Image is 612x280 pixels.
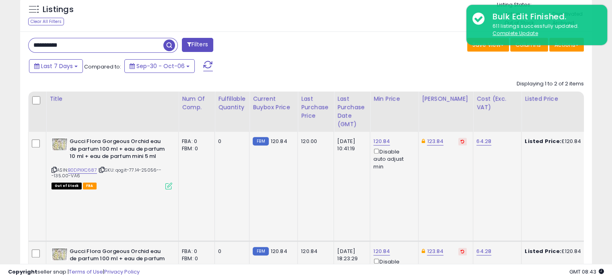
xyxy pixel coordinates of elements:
b: Listed Price: [525,247,561,255]
a: 64.28 [476,137,491,145]
i: This overrides the store level Dynamic Max Price for this listing [422,249,425,254]
div: £120.84 [525,138,591,145]
a: B0DPXXC687 [68,167,97,174]
i: Revert to store-level Dynamic Max Price [461,249,464,253]
a: 120.84 [373,137,390,145]
div: Listed Price [525,95,594,103]
div: FBA: 0 [182,138,208,145]
div: Fulfillable Quantity [218,95,246,112]
div: [PERSON_NAME] [422,95,470,103]
span: 2025-10-14 08:43 GMT [569,268,604,276]
div: 120.00 [301,138,328,145]
div: Last Purchase Price [301,95,330,120]
button: Last 7 Days [29,59,83,73]
i: This overrides the store level Dynamic Max Price for this listing [422,139,425,144]
div: Title [49,95,175,103]
a: 123.84 [427,247,443,255]
u: Complete Update [492,30,538,37]
h5: Listings [43,4,74,15]
a: Terms of Use [69,268,103,276]
span: Last 7 Days [41,62,73,70]
img: 51Rcs7ms0vL._SL40_.jpg [52,138,68,151]
div: Bulk Edit Finished. [486,11,601,23]
div: Clear All Filters [28,18,64,25]
span: All listings that are currently out of stock and unavailable for purchase on Amazon [52,183,82,189]
span: Sep-30 - Oct-06 [136,62,185,70]
div: Current Buybox Price [253,95,294,112]
div: FBM: 0 [182,255,208,262]
b: Gucci Flora Gorgeous Orchid eau de parfum 100 ml + eau de parfum 10 ml + eau de parfum mini 5 ml [70,248,167,272]
div: Min Price [373,95,415,103]
span: | SKU: qogit-77.14-25056---135.00-VA6 [52,167,161,179]
i: Revert to store-level Dynamic Max Price [461,139,464,143]
a: 64.28 [476,247,491,255]
b: Gucci Flora Gorgeous Orchid eau de parfum 100 ml + eau de parfum 10 ml + eau de parfum mini 5 ml [70,138,167,162]
div: [DATE] 18:23:29 [337,248,364,262]
div: FBM: 0 [182,145,208,152]
a: Privacy Policy [104,268,140,276]
div: 120.84 [301,248,328,255]
img: 51Rcs7ms0vL._SL40_.jpg [52,248,68,261]
div: Disable auto adjust min [373,147,412,170]
span: FBA [83,183,97,189]
div: Last Purchase Date (GMT) [337,95,367,129]
div: Cost (Exc. VAT) [476,95,518,112]
div: FBA: 0 [182,248,208,255]
button: Save View [467,38,509,52]
div: Num of Comp. [182,95,211,112]
a: 120.84 [373,247,390,255]
div: 0 [218,248,243,255]
div: ASIN: [52,138,172,189]
b: Listed Price: [525,137,561,145]
small: FBM [253,247,268,255]
span: 120.84 [271,247,287,255]
div: [DATE] 10:41:19 [337,138,364,152]
div: seller snap | | [8,268,140,276]
strong: Copyright [8,268,37,276]
button: Sep-30 - Oct-06 [124,59,195,73]
div: Displaying 1 to 2 of 2 items [517,80,584,88]
span: 120.84 [271,137,287,145]
p: Listing States: [497,1,592,9]
small: FBM [253,137,268,145]
span: Compared to: [84,63,121,71]
button: Filters [182,38,213,52]
div: 0 [218,138,243,145]
div: £120.84 [525,248,591,255]
a: 123.84 [427,137,443,145]
div: 611 listings successfully updated. [486,23,601,37]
